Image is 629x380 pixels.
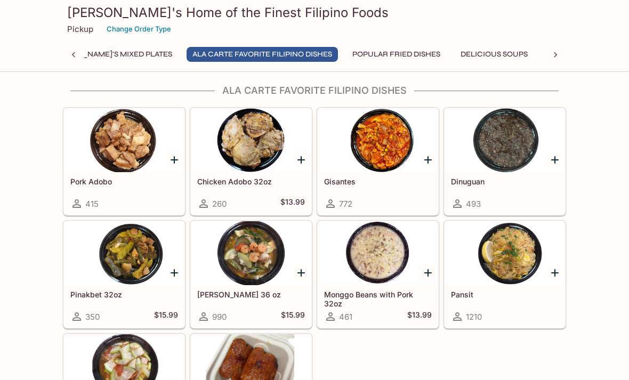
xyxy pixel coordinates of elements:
h5: Monggo Beans with Pork 32oz [324,290,432,308]
h5: Chicken Adobo 32oz [197,177,305,186]
h5: Pinakbet 32oz [70,290,178,299]
h3: [PERSON_NAME]'s Home of the Finest Filipino Foods [67,4,562,21]
button: Add Pansit [548,266,561,279]
a: Chicken Adobo 32oz260$13.99 [190,108,312,215]
span: 415 [85,199,99,209]
a: Monggo Beans with Pork 32oz461$13.99 [317,221,439,328]
span: 350 [85,312,100,322]
button: Add Pinakbet 32oz [167,266,181,279]
button: Add Sari Sari 36 oz [294,266,308,279]
button: Add Chicken Adobo 32oz [294,153,308,166]
button: Popular Fried Dishes [346,47,446,62]
span: 493 [466,199,481,209]
span: 772 [339,199,352,209]
div: Chicken Adobo 32oz [191,108,311,172]
a: Pork Adobo415 [63,108,185,215]
div: Dinuguan [445,108,565,172]
button: Change Order Type [102,21,176,37]
a: Dinuguan493 [444,108,566,215]
a: Gisantes772 [317,108,439,215]
div: Pansit [445,221,565,285]
div: Sari Sari 36 oz [191,221,311,285]
h5: Pork Adobo [70,177,178,186]
a: Pinakbet 32oz350$15.99 [63,221,185,328]
h5: Gisantes [324,177,432,186]
span: 990 [212,312,227,322]
h5: [PERSON_NAME] 36 oz [197,290,305,299]
button: Add Monggo Beans with Pork 32oz [421,266,434,279]
h5: $15.99 [154,310,178,323]
h5: $15.99 [281,310,305,323]
span: 260 [212,199,227,209]
div: Pork Adobo [64,108,184,172]
span: 461 [339,312,352,322]
p: Pickup [67,24,93,34]
a: [PERSON_NAME] 36 oz990$15.99 [190,221,312,328]
span: 1210 [466,312,482,322]
h4: Ala Carte Favorite Filipino Dishes [63,85,566,96]
div: Gisantes [318,108,438,172]
button: Delicious Soups [455,47,534,62]
h5: $13.99 [407,310,432,323]
div: Pinakbet 32oz [64,221,184,285]
a: Pansit1210 [444,221,566,328]
div: Monggo Beans with Pork 32oz [318,221,438,285]
button: Add Gisantes [421,153,434,166]
button: Add Dinuguan [548,153,561,166]
button: [PERSON_NAME]'s Mixed Plates [42,47,178,62]
h5: $13.99 [280,197,305,210]
h5: Dinuguan [451,177,559,186]
button: Add Pork Adobo [167,153,181,166]
button: Ala Carte Favorite Filipino Dishes [187,47,338,62]
h5: Pansit [451,290,559,299]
